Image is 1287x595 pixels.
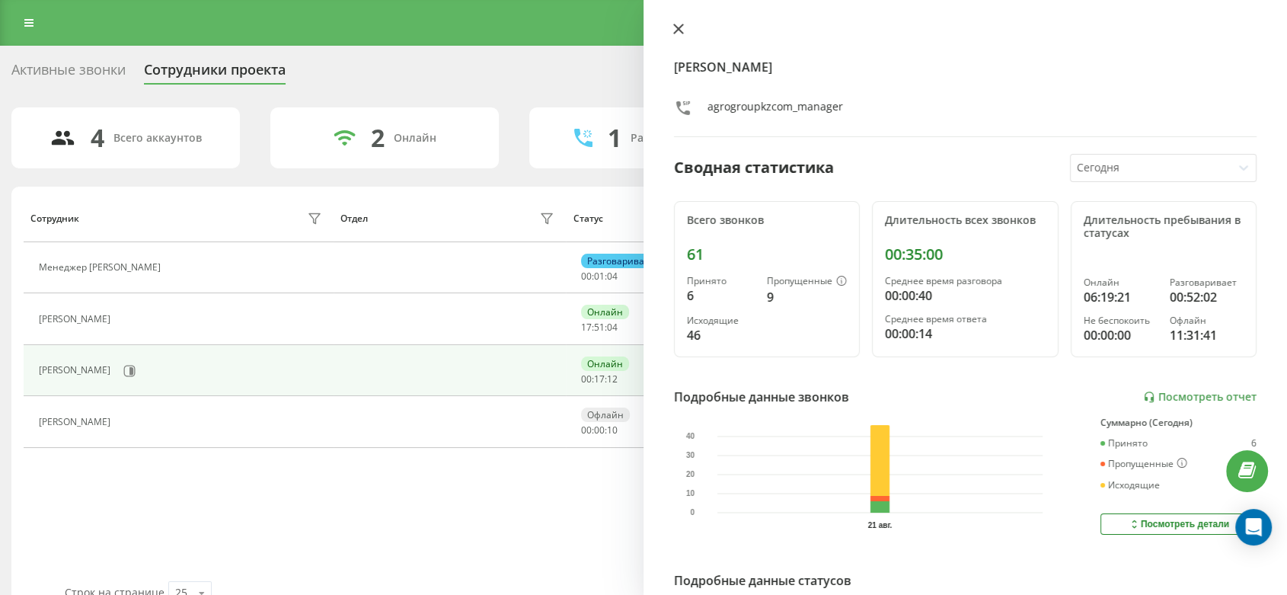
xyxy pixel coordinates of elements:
[1170,277,1244,288] div: Разговаривает
[39,365,114,376] div: [PERSON_NAME]
[707,99,843,121] div: agrogroupkzcom_manager
[581,254,660,268] div: Разговаривает
[1143,391,1257,404] a: Посмотреть отчет
[340,213,368,224] div: Отдел
[581,270,592,283] span: 00
[607,424,618,437] span: 10
[1084,326,1158,344] div: 00:00:00
[687,315,755,326] div: Исходящие
[1084,315,1158,326] div: Не беспокоить
[39,314,114,325] div: [PERSON_NAME]
[674,571,851,590] div: Подробные данные статусов
[686,471,695,479] text: 20
[885,286,1045,305] div: 00:00:40
[113,132,202,145] div: Всего аккаунтов
[39,417,114,427] div: [PERSON_NAME]
[1100,513,1257,535] button: Посмотреть детали
[687,286,755,305] div: 6
[687,276,755,286] div: Принято
[686,452,695,460] text: 30
[1100,480,1160,491] div: Исходящие
[1170,326,1244,344] div: 11:31:41
[1235,509,1272,545] div: Open Intercom Messenger
[686,490,695,498] text: 10
[767,288,847,306] div: 9
[608,123,621,152] div: 1
[581,357,629,371] div: Онлайн
[39,262,164,273] div: Менеджер [PERSON_NAME]
[1251,438,1257,449] div: 6
[581,425,618,436] div: : :
[1170,288,1244,306] div: 00:52:02
[581,424,592,437] span: 00
[690,509,695,517] text: 0
[885,314,1045,325] div: Среднее время ответа
[371,123,385,152] div: 2
[607,373,618,385] span: 12
[581,321,592,334] span: 17
[607,270,618,283] span: 04
[581,271,618,282] div: : :
[885,276,1045,286] div: Среднее время разговора
[674,156,834,179] div: Сводная статистика
[885,214,1045,227] div: Длительность всех звонков
[1170,315,1244,326] div: Офлайн
[1128,518,1229,530] div: Посмотреть детали
[687,245,847,264] div: 61
[607,321,618,334] span: 04
[394,132,436,145] div: Онлайн
[1084,288,1158,306] div: 06:19:21
[868,521,893,529] text: 21 авг.
[631,132,714,145] div: Разговаривают
[594,373,605,385] span: 17
[674,388,849,406] div: Подробные данные звонков
[594,270,605,283] span: 01
[581,374,618,385] div: : :
[1084,277,1158,288] div: Онлайн
[581,322,618,333] div: : :
[594,424,605,437] span: 00
[1100,438,1148,449] div: Принято
[30,213,79,224] div: Сотрудник
[1084,214,1244,240] div: Длительность пребывания в статусах
[885,325,1045,343] div: 00:00:14
[686,433,695,441] text: 40
[687,326,755,344] div: 46
[573,213,603,224] div: Статус
[687,214,847,227] div: Всего звонков
[594,321,605,334] span: 51
[1100,417,1257,428] div: Суммарно (Сегодня)
[581,373,592,385] span: 00
[885,245,1045,264] div: 00:35:00
[767,276,847,288] div: Пропущенные
[11,62,126,85] div: Активные звонки
[91,123,104,152] div: 4
[144,62,286,85] div: Сотрудники проекта
[674,58,1257,76] h4: [PERSON_NAME]
[1100,458,1187,470] div: Пропущенные
[581,408,630,422] div: Офлайн
[581,305,629,319] div: Онлайн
